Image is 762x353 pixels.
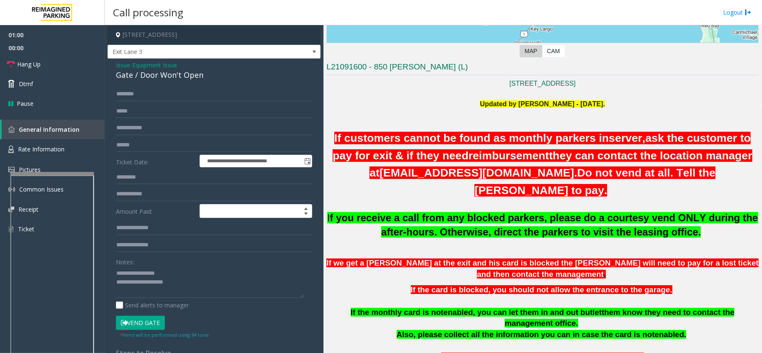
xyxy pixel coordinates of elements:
span: , you can let them in and out but [473,308,593,317]
b: f you receive a call from any blocked parkers, please do a courtesy vend ONLY during the after-ho... [330,212,758,238]
span: they can contact the location manager at [369,149,752,179]
span: - [130,61,177,69]
span: I [327,212,758,238]
span: Equipment Issue [132,61,177,69]
a: [STREET_ADDRESS] [510,80,576,87]
span: enabled [444,308,473,317]
span: If we get a [PERSON_NAME] at the exit and his card is blocked the [PERSON_NAME] will need to pay ... [326,258,759,279]
font: . [574,166,577,179]
span: If customers cannot be found as monthly parkers in [334,132,609,144]
a: General Information [2,120,105,139]
span: Hang Up [17,60,41,69]
label: Send alerts to manager [116,301,189,310]
span: reimbursement [469,149,549,162]
img: 'icon' [8,186,15,193]
span: them know they need to contact the management office. [505,308,734,328]
img: 'icon' [8,146,14,153]
img: 'icon' [8,225,14,233]
span: Toggle popup [303,155,312,167]
span: Exit Lane 3 [108,45,278,59]
span: Pictures [19,166,41,174]
span: Updated by [PERSON_NAME] - [DATE]. [480,100,605,107]
label: CAM [542,45,565,57]
img: logout [745,8,752,17]
small: Vend will be performed using 9# tone [120,332,209,338]
span: If the card is blocked, you should not allow the entrance to the garage. [411,285,672,294]
span: Decrease value [300,211,312,218]
h3: L21091600 - 850 [PERSON_NAME] (L) [326,61,759,75]
img: 'icon' [8,207,14,212]
span: . [604,270,606,279]
label: Map [520,45,542,57]
h4: [STREET_ADDRESS] [108,25,321,45]
span: General Information [19,125,80,133]
span: server, [609,132,645,144]
span: Rate Information [18,145,64,153]
span: let [593,308,602,317]
label: Amount Paid: [114,204,198,218]
a: Logout [723,8,752,17]
span: If the monthly card is not [351,308,444,317]
img: 'icon' [8,167,15,172]
font: Do not vend at all. Tell the [PERSON_NAME] to pay. [475,166,715,197]
span: . [684,330,686,339]
button: Vend Gate [116,316,165,330]
span: Also, please collect all the information you can in case the card is not [397,330,655,339]
span: ask the customer to pay for exit & if they need [333,132,751,162]
span: Issue [116,61,130,69]
span: enabled [655,330,685,339]
font: [EMAIL_ADDRESS][DOMAIN_NAME] [380,166,574,179]
span: Pause [17,99,33,108]
span: Increase value [300,205,312,211]
span: Dtmf [19,79,33,88]
h3: Call processing [109,2,187,23]
div: Gate / Door Won't Open [116,69,312,81]
label: Notes: [116,255,134,266]
label: Ticket Date: [114,155,198,167]
img: 'icon' [8,126,15,133]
